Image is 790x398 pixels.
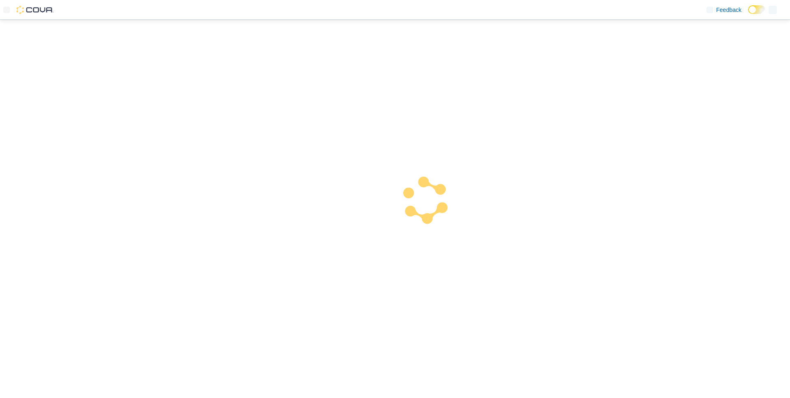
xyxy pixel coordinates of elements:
[16,6,53,14] img: Cova
[748,5,765,14] input: Dark Mode
[716,6,741,14] span: Feedback
[703,2,745,18] a: Feedback
[395,171,457,233] img: cova-loader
